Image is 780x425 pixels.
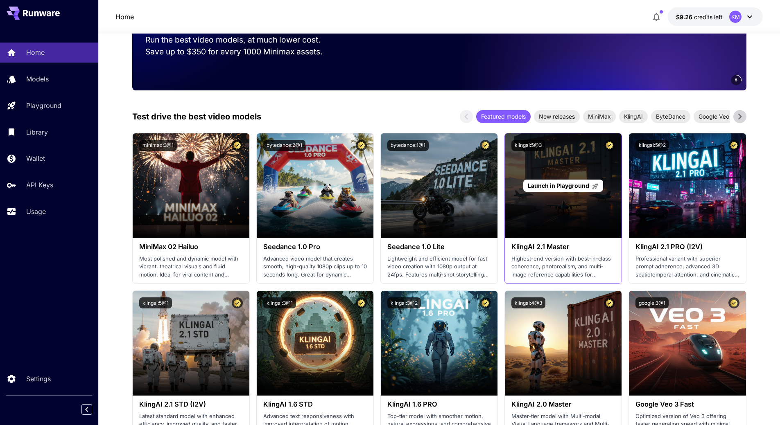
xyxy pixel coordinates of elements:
img: alt [257,133,373,238]
p: Home [26,47,45,57]
h3: KlingAI 2.0 Master [511,400,615,408]
button: Certified Model – Vetted for best performance and includes a commercial license. [232,297,243,308]
p: Lightweight and efficient model for fast video creation with 1080p output at 24fps. Features mult... [387,255,491,279]
h3: MiniMax 02 Hailuo [139,243,243,251]
p: Usage [26,207,46,216]
button: Certified Model – Vetted for best performance and includes a commercial license. [728,140,739,151]
img: alt [381,291,497,396]
button: klingai:3@2 [387,297,421,308]
button: klingai:3@1 [263,297,296,308]
nav: breadcrumb [115,12,134,22]
p: Library [26,127,48,137]
div: Featured models [476,110,531,123]
p: Save up to $350 for every 1000 Minimax assets. [145,46,336,58]
button: bytedance:1@1 [387,140,429,151]
img: alt [505,291,622,396]
h3: KlingAI 2.1 Master [511,243,615,251]
span: 5 [735,77,737,83]
h3: KlingAI 2.1 PRO (I2V) [635,243,739,251]
div: Google Veo [694,110,734,123]
button: Certified Model – Vetted for best performance and includes a commercial license. [728,297,739,308]
span: Google Veo [694,112,734,121]
div: KlingAI [619,110,648,123]
p: Models [26,74,49,84]
div: ByteDance [651,110,690,123]
img: alt [133,291,249,396]
h3: KlingAI 1.6 STD [263,400,367,408]
p: API Keys [26,180,53,190]
button: google:3@1 [635,297,669,308]
button: Collapse sidebar [81,404,92,415]
p: Wallet [26,153,45,163]
span: Featured models [476,112,531,121]
h3: Google Veo 3 Fast [635,400,739,408]
p: Highest-end version with best-in-class coherence, photorealism, and multi-image reference capabil... [511,255,615,279]
button: Certified Model – Vetted for best performance and includes a commercial license. [480,140,491,151]
button: bytedance:2@1 [263,140,305,151]
div: New releases [534,110,580,123]
p: Playground [26,101,61,110]
p: Professional variant with superior prompt adherence, advanced 3D spatiotemporal attention, and ci... [635,255,739,279]
span: New releases [534,112,580,121]
button: Certified Model – Vetted for best performance and includes a commercial license. [356,140,367,151]
img: alt [629,291,746,396]
button: klingai:5@1 [139,297,172,308]
p: Advanced video model that creates smooth, high-quality 1080p clips up to 10 seconds long. Great f... [263,255,367,279]
h3: Seedance 1.0 Pro [263,243,367,251]
button: klingai:5@3 [511,140,545,151]
p: Run the best video models, at much lower cost. [145,34,336,46]
div: KM [729,11,742,23]
img: alt [257,291,373,396]
span: Launch in Playground [528,182,589,189]
button: Certified Model – Vetted for best performance and includes a commercial license. [604,140,615,151]
button: Certified Model – Vetted for best performance and includes a commercial license. [604,297,615,308]
button: klingai:4@3 [511,297,545,308]
a: Home [115,12,134,22]
p: Test drive the best video models [132,110,261,123]
h3: KlingAI 2.1 STD (I2V) [139,400,243,408]
img: alt [629,133,746,238]
span: MiniMax [583,112,616,121]
button: minimax:3@1 [139,140,177,151]
div: Collapse sidebar [88,402,98,417]
img: alt [381,133,497,238]
span: KlingAI [619,112,648,121]
button: $9.25588KM [668,7,763,26]
button: Certified Model – Vetted for best performance and includes a commercial license. [480,297,491,308]
h3: Seedance 1.0 Lite [387,243,491,251]
span: $9.26 [676,13,694,20]
button: Certified Model – Vetted for best performance and includes a commercial license. [232,140,243,151]
span: ByteDance [651,112,690,121]
p: Settings [26,374,51,384]
div: MiniMax [583,110,616,123]
h3: KlingAI 1.6 PRO [387,400,491,408]
a: Launch in Playground [523,180,603,192]
span: credits left [694,13,723,20]
img: alt [133,133,249,238]
button: klingai:5@2 [635,140,669,151]
p: Most polished and dynamic model with vibrant, theatrical visuals and fluid motion. Ideal for vira... [139,255,243,279]
div: $9.25588 [676,13,723,21]
button: Certified Model – Vetted for best performance and includes a commercial license. [356,297,367,308]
